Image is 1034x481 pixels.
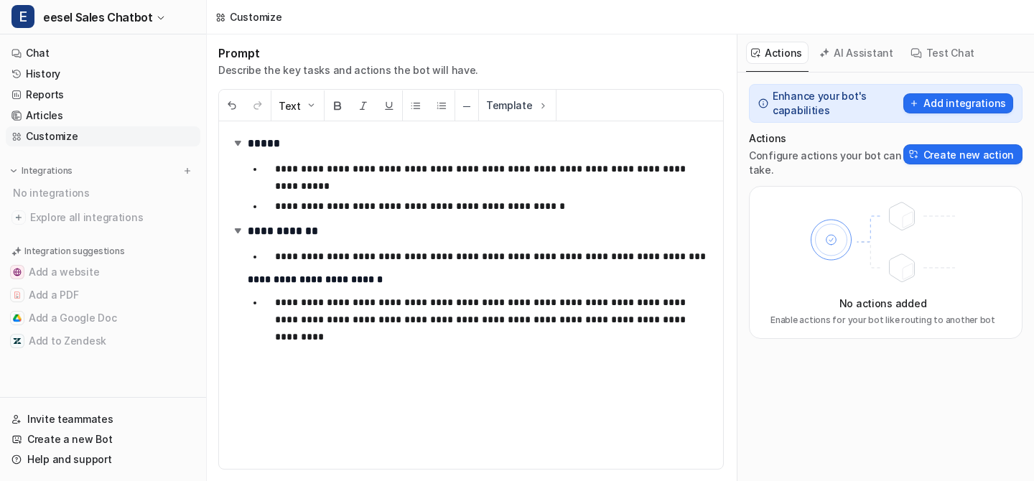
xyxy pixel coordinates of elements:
[6,106,200,126] a: Articles
[6,307,200,330] button: Add a Google DocAdd a Google Doc
[6,409,200,429] a: Invite teammates
[455,90,478,121] button: ─
[839,296,927,311] p: No actions added
[6,449,200,470] a: Help and support
[24,245,124,258] p: Integration suggestions
[305,100,317,111] img: Dropdown Down Arrow
[11,5,34,28] span: E
[383,100,395,111] img: Underline
[230,9,281,24] div: Customize
[903,144,1023,164] button: Create new action
[358,100,369,111] img: Italic
[325,90,350,121] button: Bold
[6,85,200,105] a: Reports
[905,42,981,64] button: Test Chat
[252,100,264,111] img: Redo
[13,337,22,345] img: Add to Zendesk
[770,314,995,327] p: Enable actions for your bot like routing to another bot
[6,330,200,352] button: Add to ZendeskAdd to Zendesk
[537,100,549,111] img: Template
[182,166,192,176] img: menu_add.svg
[13,291,22,299] img: Add a PDF
[773,89,899,118] p: Enhance your bot's capabilities
[6,284,200,307] button: Add a PDFAdd a PDF
[30,206,195,229] span: Explore all integrations
[11,210,26,225] img: explore all integrations
[6,164,77,178] button: Integrations
[218,63,478,78] p: Describe the key tasks and actions the bot will have.
[226,100,238,111] img: Undo
[749,131,903,146] p: Actions
[13,268,22,276] img: Add a website
[436,100,447,111] img: Ordered List
[332,100,343,111] img: Bold
[271,90,324,121] button: Text
[230,223,245,238] img: expand-arrow.svg
[6,64,200,84] a: History
[350,90,376,121] button: Italic
[376,90,402,121] button: Underline
[245,90,271,121] button: Redo
[403,90,429,121] button: Unordered List
[6,429,200,449] a: Create a new Bot
[6,207,200,228] a: Explore all integrations
[9,181,200,205] div: No integrations
[814,42,900,64] button: AI Assistant
[6,43,200,63] a: Chat
[429,90,455,121] button: Ordered List
[218,46,478,60] h1: Prompt
[749,149,903,177] p: Configure actions your bot can take.
[410,100,421,111] img: Unordered List
[230,136,245,150] img: expand-arrow.svg
[6,126,200,146] a: Customize
[903,93,1013,113] button: Add integrations
[746,42,809,64] button: Actions
[22,165,73,177] p: Integrations
[6,261,200,284] button: Add a websiteAdd a website
[13,314,22,322] img: Add a Google Doc
[9,166,19,176] img: expand menu
[479,90,556,121] button: Template
[909,149,919,159] img: Create action
[219,90,245,121] button: Undo
[43,7,152,27] span: eesel Sales Chatbot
